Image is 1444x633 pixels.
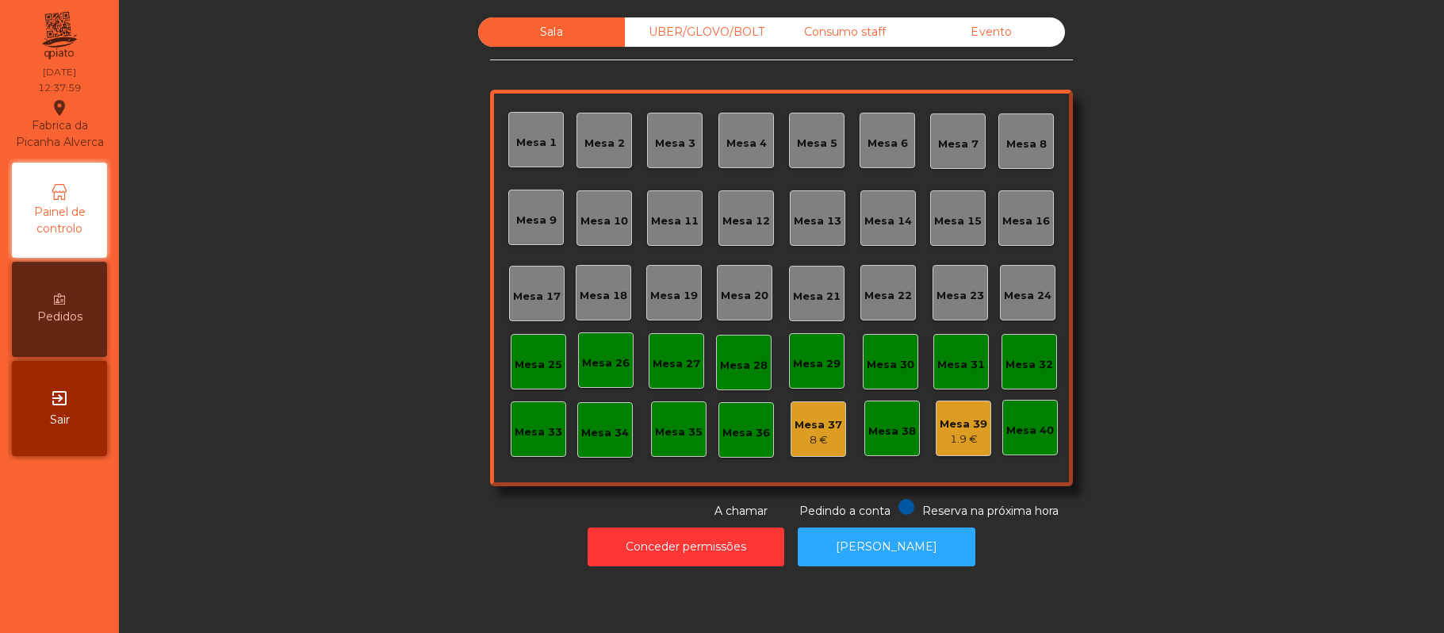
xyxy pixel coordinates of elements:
[1005,357,1053,373] div: Mesa 32
[795,432,842,448] div: 8 €
[515,424,562,440] div: Mesa 33
[655,424,703,440] div: Mesa 35
[720,358,768,374] div: Mesa 28
[795,417,842,433] div: Mesa 37
[478,17,625,47] div: Sala
[43,65,76,79] div: [DATE]
[772,17,918,47] div: Consumo staff
[922,504,1059,518] span: Reserva na próxima hora
[580,288,627,304] div: Mesa 18
[793,289,841,305] div: Mesa 21
[1004,288,1051,304] div: Mesa 24
[50,412,70,428] span: Sair
[937,357,985,373] div: Mesa 31
[655,136,695,152] div: Mesa 3
[1006,423,1054,439] div: Mesa 40
[40,8,79,63] img: qpiato
[940,416,987,432] div: Mesa 39
[582,355,630,371] div: Mesa 26
[726,136,767,152] div: Mesa 4
[799,504,891,518] span: Pedindo a conta
[13,98,106,151] div: Fabrica da Picanha Alverca
[798,527,975,566] button: [PERSON_NAME]
[584,136,625,152] div: Mesa 2
[918,17,1065,47] div: Evento
[934,213,982,229] div: Mesa 15
[516,213,557,228] div: Mesa 9
[37,309,82,325] span: Pedidos
[516,135,557,151] div: Mesa 1
[38,81,81,95] div: 12:37:59
[714,504,768,518] span: A chamar
[722,213,770,229] div: Mesa 12
[651,213,699,229] div: Mesa 11
[581,425,629,441] div: Mesa 34
[588,527,784,566] button: Conceder permissões
[721,288,768,304] div: Mesa 20
[797,136,837,152] div: Mesa 5
[653,356,700,372] div: Mesa 27
[50,98,69,117] i: location_on
[938,136,979,152] div: Mesa 7
[16,204,103,237] span: Painel de controlo
[868,136,908,152] div: Mesa 6
[867,357,914,373] div: Mesa 30
[864,288,912,304] div: Mesa 22
[513,289,561,305] div: Mesa 17
[936,288,984,304] div: Mesa 23
[625,17,772,47] div: UBER/GLOVO/BOLT
[580,213,628,229] div: Mesa 10
[50,389,69,408] i: exit_to_app
[1002,213,1050,229] div: Mesa 16
[864,213,912,229] div: Mesa 14
[722,425,770,441] div: Mesa 36
[940,432,987,447] div: 1.9 €
[793,356,841,372] div: Mesa 29
[515,357,562,373] div: Mesa 25
[650,288,698,304] div: Mesa 19
[868,424,916,439] div: Mesa 38
[794,213,841,229] div: Mesa 13
[1006,136,1047,152] div: Mesa 8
